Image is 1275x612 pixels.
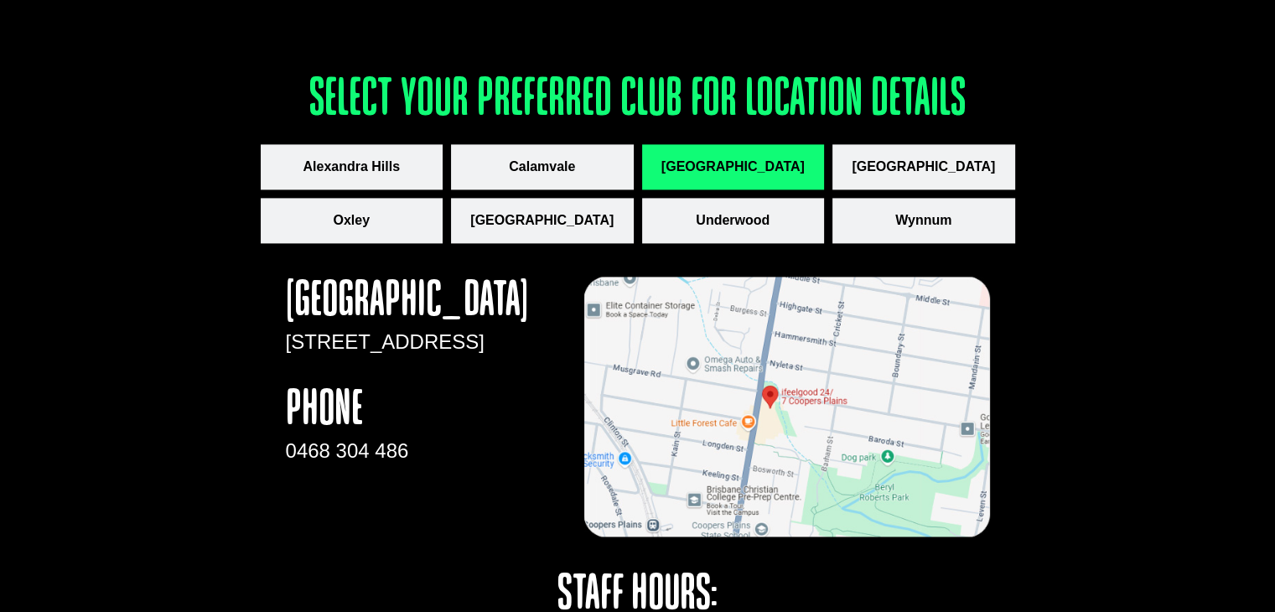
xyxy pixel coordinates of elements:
h4: [GEOGRAPHIC_DATA] [286,277,551,327]
span: Calamvale [509,157,575,177]
span: Wynnum [895,210,951,231]
span: Alexandra Hills [303,157,400,177]
span: [GEOGRAPHIC_DATA] [470,210,614,231]
span: [GEOGRAPHIC_DATA] [852,157,995,177]
p: [STREET_ADDRESS] [286,327,551,357]
span: Oxley [333,210,370,231]
h3: Select your preferred club for location details [261,74,1015,127]
p: 0468 304 486 [286,436,551,466]
span: [GEOGRAPHIC_DATA] [661,157,805,177]
span: Underwood [696,210,770,231]
h4: phone [286,386,551,436]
